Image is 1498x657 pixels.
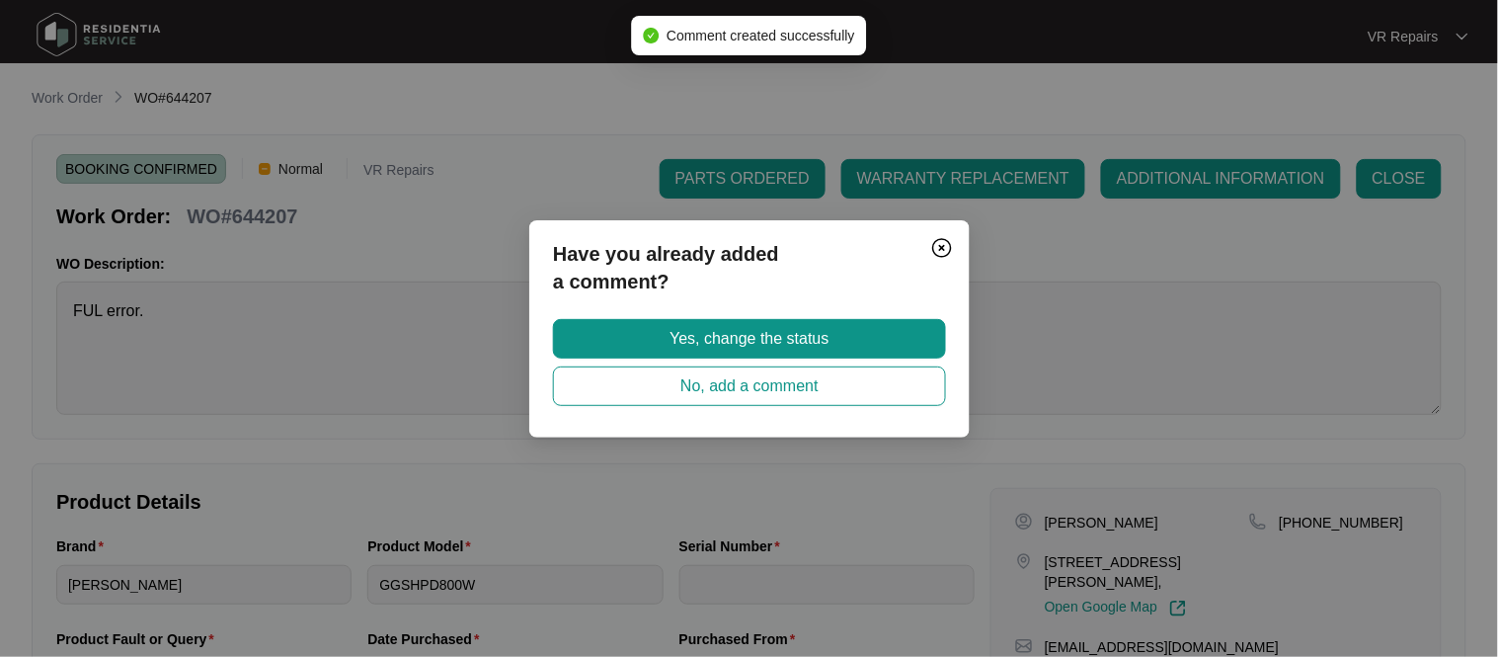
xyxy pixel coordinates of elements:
[553,268,946,295] p: a comment?
[930,236,954,260] img: closeCircle
[667,28,855,43] span: Comment created successfully
[553,240,946,268] p: Have you already added
[553,367,946,406] button: No, add a comment
[553,319,946,359] button: Yes, change the status
[680,374,819,398] span: No, add a comment
[643,28,659,43] span: check-circle
[926,232,958,264] button: Close
[670,327,828,351] span: Yes, change the status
